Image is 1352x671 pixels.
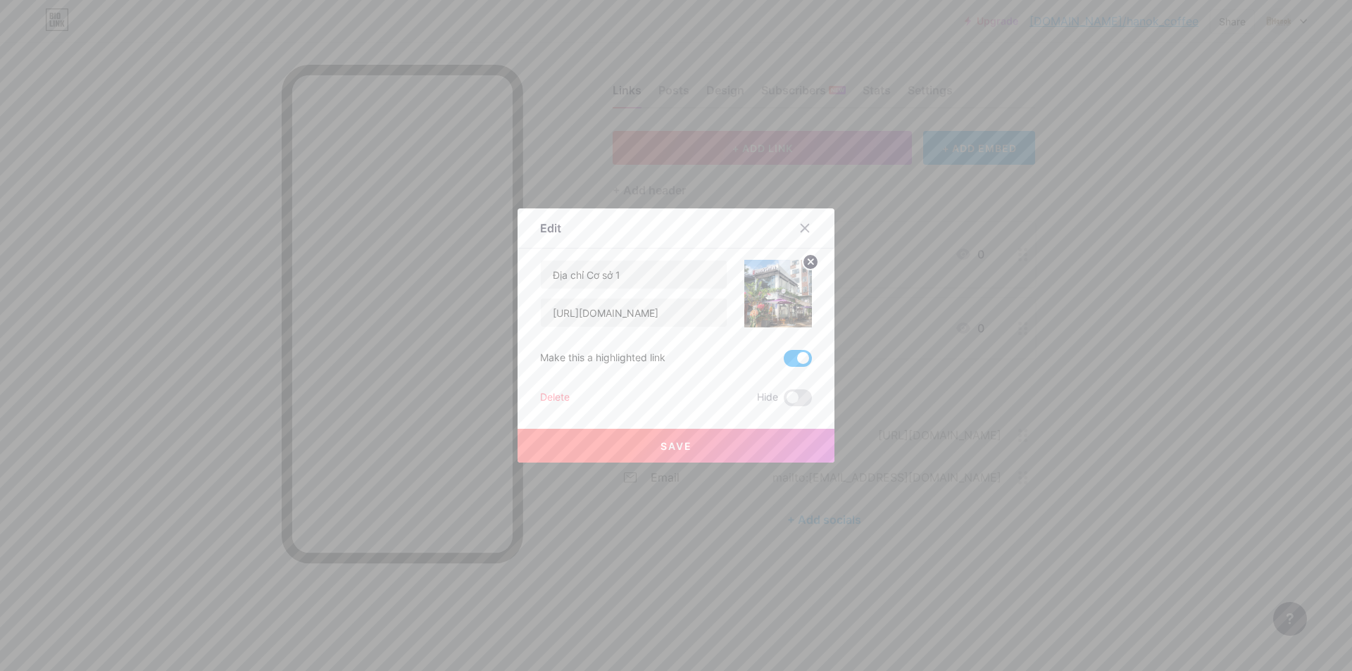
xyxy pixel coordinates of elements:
span: Hide [757,389,778,406]
input: Title [541,261,727,289]
div: Edit [540,220,561,237]
img: link_thumbnail [744,260,812,327]
div: Make this a highlighted link [540,350,665,367]
button: Save [518,429,834,463]
div: Delete [540,389,570,406]
input: URL [541,299,727,327]
span: Save [661,440,692,452]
